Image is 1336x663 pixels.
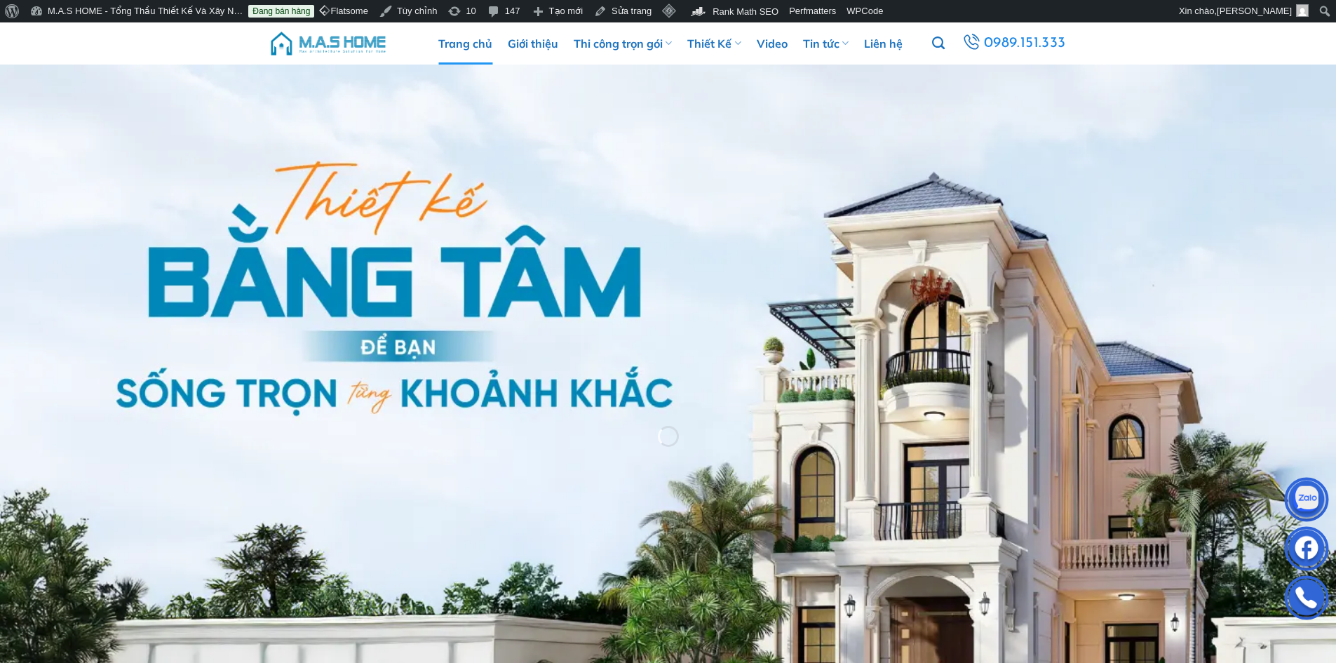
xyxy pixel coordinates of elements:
[960,31,1068,56] a: 0989.151.333
[983,32,1066,55] span: 0989.151.333
[864,22,903,65] a: Liên hệ
[1286,530,1328,572] img: Facebook
[269,22,388,65] img: M.A.S HOME – Tổng Thầu Thiết Kế Và Xây Nhà Trọn Gói
[932,29,945,58] a: Tìm kiếm
[508,22,558,65] a: Giới thiệu
[248,5,314,18] a: Đang bán hàng
[713,6,778,17] span: Rank Math SEO
[1286,579,1328,621] img: Phone
[1286,481,1328,523] img: Zalo
[757,22,788,65] a: Video
[1217,6,1292,16] span: [PERSON_NAME]
[438,22,492,65] a: Trang chủ
[803,22,849,65] a: Tin tức
[574,22,672,65] a: Thi công trọn gói
[687,22,741,65] a: Thiết Kế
